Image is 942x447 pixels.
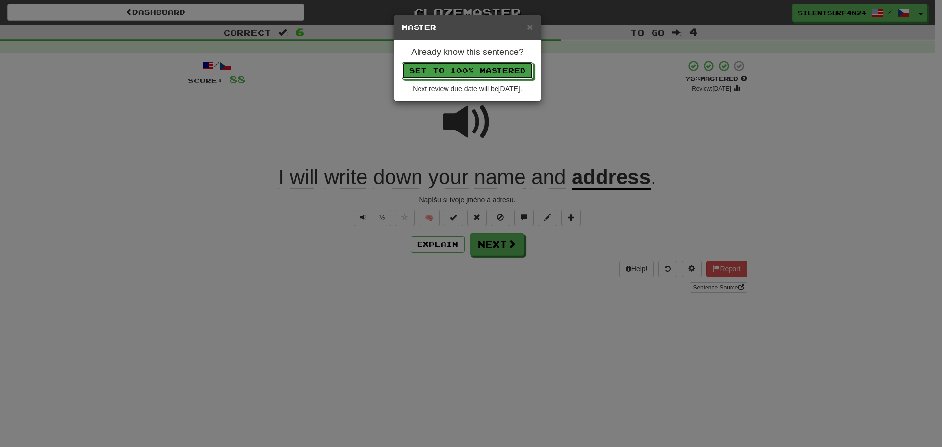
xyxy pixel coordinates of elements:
h5: Master [402,23,533,32]
button: Set to 100% Mastered [402,62,533,79]
span: × [527,21,533,32]
div: Next review due date will be [DATE] . [402,84,533,94]
button: Close [527,22,533,32]
h4: Already know this sentence? [402,48,533,57]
